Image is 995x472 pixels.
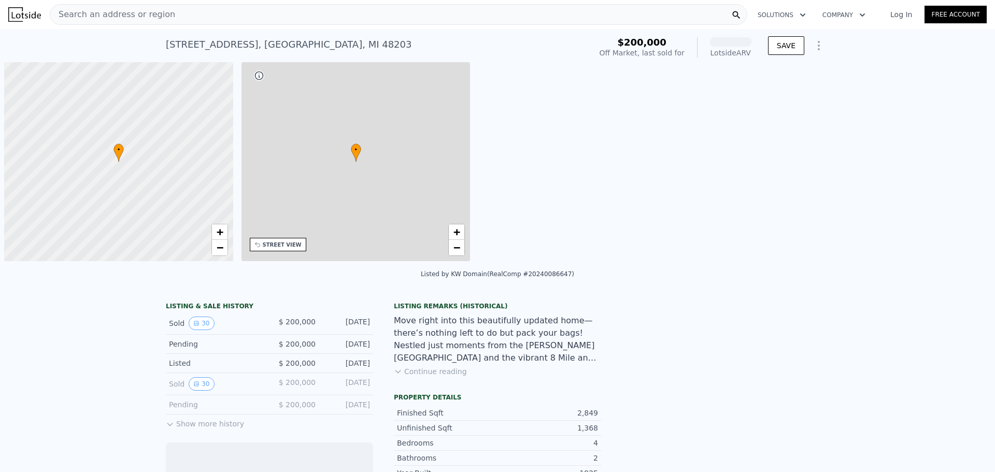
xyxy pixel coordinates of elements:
div: STREET VIEW [263,241,302,249]
div: [DATE] [324,317,370,330]
div: • [351,144,361,162]
span: $200,000 [617,37,666,48]
div: Listed [169,358,261,368]
button: Solutions [749,6,814,24]
div: • [113,144,124,162]
div: Pending [169,339,261,349]
div: [DATE] [324,358,370,368]
div: [STREET_ADDRESS] , [GEOGRAPHIC_DATA] , MI 48203 [166,37,411,52]
div: Bedrooms [397,438,497,448]
img: Lotside [8,7,41,22]
span: $ 200,000 [279,359,316,367]
a: Zoom out [449,240,464,255]
div: 4 [497,438,598,448]
div: Unfinished Sqft [397,423,497,433]
div: Listed by KW Domain (RealComp #20240086647) [421,270,574,278]
div: Sold [169,317,261,330]
span: • [113,145,124,154]
div: 1,368 [497,423,598,433]
div: LISTING & SALE HISTORY [166,302,373,312]
div: Move right into this beautifully updated home—there’s nothing left to do but pack your bags! Nest... [394,314,601,364]
div: Listing Remarks (Historical) [394,302,601,310]
button: View historical data [189,317,214,330]
span: $ 200,000 [279,401,316,409]
div: Sold [169,377,261,391]
button: SAVE [768,36,804,55]
div: 2,849 [497,408,598,418]
a: Zoom in [212,224,228,240]
span: Search an address or region [50,8,175,21]
span: − [216,241,223,254]
span: $ 200,000 [279,318,316,326]
div: [DATE] [324,339,370,349]
button: View historical data [189,377,214,391]
span: $ 200,000 [279,378,316,387]
div: Finished Sqft [397,408,497,418]
span: • [351,145,361,154]
span: + [453,225,460,238]
div: Bathrooms [397,453,497,463]
div: Off Market, last sold for [600,48,685,58]
button: Continue reading [394,366,467,377]
button: Company [814,6,874,24]
div: 2 [497,453,598,463]
a: Zoom in [449,224,464,240]
button: Show Options [808,35,829,56]
a: Free Account [925,6,987,23]
div: Property details [394,393,601,402]
button: Show more history [166,414,244,429]
a: Zoom out [212,240,228,255]
span: − [453,241,460,254]
div: Lotside ARV [710,48,751,58]
div: [DATE] [324,399,370,410]
div: Pending [169,399,261,410]
a: Log In [878,9,925,20]
div: [DATE] [324,377,370,391]
span: $ 200,000 [279,340,316,348]
span: + [216,225,223,238]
